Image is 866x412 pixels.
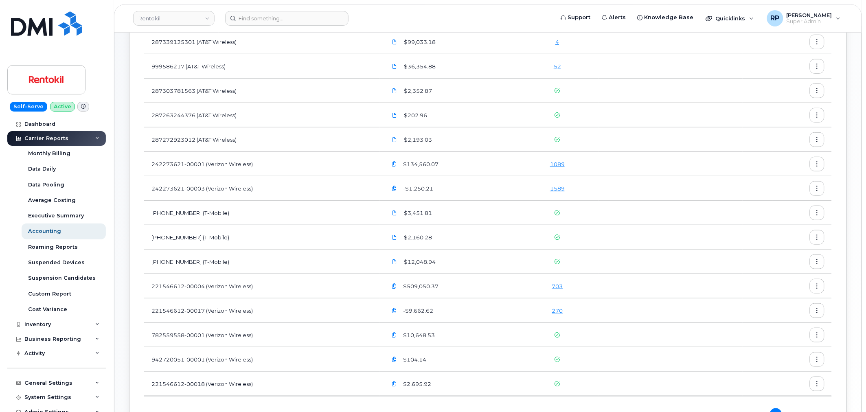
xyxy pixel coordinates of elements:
[831,377,860,406] iframe: Messenger Launcher
[645,13,694,22] span: Knowledge Base
[387,230,403,244] a: RTK.957222078.statement-DETAIL-Apr02-May012025 (1) (1) (1).pdf
[387,59,403,73] a: 999586217_20250514_F.pdf
[402,160,439,168] span: $134,560.07
[144,54,380,79] td: 999586217 (AT&T Wireless)
[403,63,436,70] span: $36,354.88
[144,30,380,54] td: 287339125301 (AT&T Wireless)
[403,209,432,217] span: $3,451.81
[402,356,427,364] span: $104.14
[144,298,380,323] td: 221546612-00017 (Verizon Wireless)
[144,176,380,201] td: 242273621-00003 (Verizon Wireless)
[144,225,380,250] td: [PHONE_NUMBER] (T-Mobile)
[632,9,699,26] a: Knowledge Base
[144,347,380,372] td: 942720051-00001 (Verizon Wireless)
[556,39,559,45] a: 4
[387,35,403,49] a: 287339125301_20250504_F.pdf
[609,13,626,22] span: Alerts
[402,307,434,315] span: -$9,662.62
[133,11,215,26] a: Rentokil
[550,161,565,167] a: 1089
[387,83,403,98] a: 287303781563_20250504_F.pdf
[596,9,632,26] a: Alerts
[403,234,432,241] span: $2,160.28
[144,127,380,152] td: 287272923012 (AT&T Wireless)
[144,250,380,274] td: [PHONE_NUMBER] (T-Mobile)
[787,18,832,25] span: Super Admin
[144,274,380,298] td: 221546612-00004 (Verizon Wireless)
[716,15,745,22] span: Quicklinks
[552,283,563,289] a: 703
[144,323,380,347] td: 782559558-00001 (Verizon Wireless)
[402,380,432,388] span: $2,695.92
[225,11,349,26] input: Find something...
[403,38,436,46] span: $99,033.18
[568,13,591,22] span: Support
[403,87,432,95] span: $2,352.87
[403,136,432,144] span: $2,193.03
[387,254,403,269] a: RTK.986308828.statement-DETAIL-Apr02-May012025 (1) (1).pdf
[552,307,563,314] a: 270
[144,79,380,103] td: 287303781563 (AT&T Wireless)
[787,12,832,18] span: [PERSON_NAME]
[144,201,380,225] td: [PHONE_NUMBER] (T-Mobile)
[144,372,380,396] td: 221546612-00018 (Verizon Wireless)
[554,63,561,70] a: 52
[144,152,380,176] td: 242273621-00001 (Verizon Wireless)
[402,331,435,339] span: $10,648.53
[387,132,403,147] a: 287272923012_20250504_F.pdf
[402,283,439,290] span: $509,050.37
[761,10,846,26] div: Ryan Partack
[402,185,434,193] span: -$1,250.21
[700,10,760,26] div: Quicklinks
[403,112,428,119] span: $202.96
[144,103,380,127] td: 287263244376 (AT&T Wireless)
[387,108,403,122] a: 287263244376_20250504_F.pdf
[387,206,403,220] a: statement-DETAIL-Apr16-May152025.973294793 (1) (1).pdf
[555,9,596,26] a: Support
[550,185,565,192] a: 1589
[771,13,780,23] span: RP
[403,258,436,266] span: $12,048.94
